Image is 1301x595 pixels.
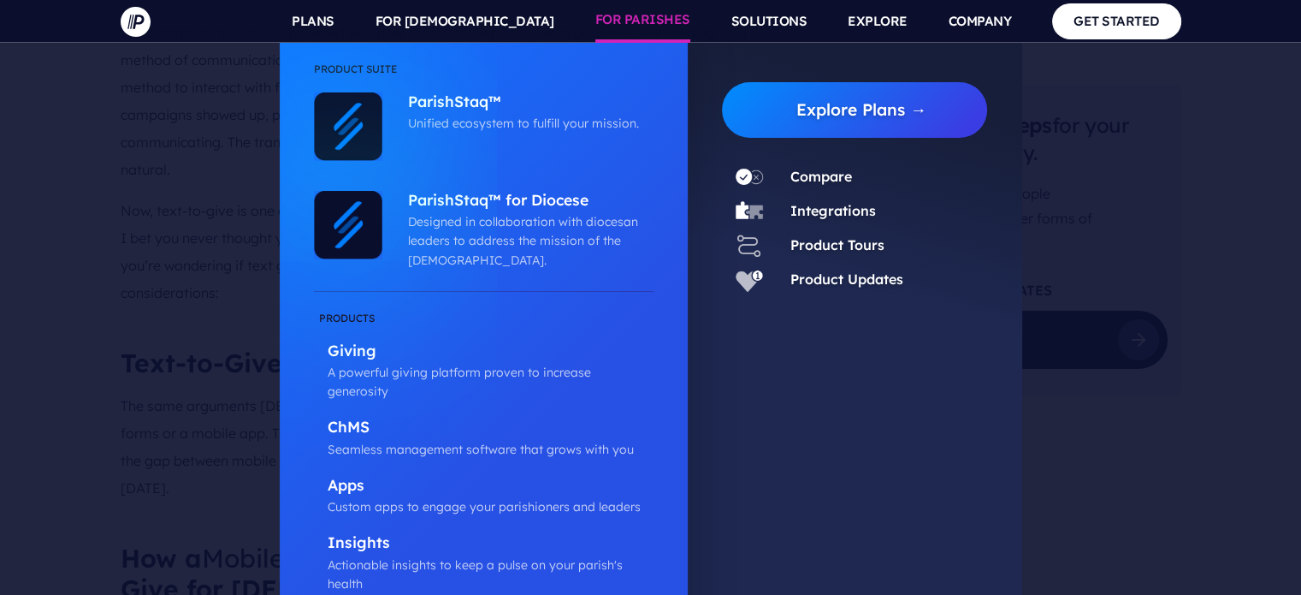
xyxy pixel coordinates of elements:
[408,92,645,114] p: ParishStaq™
[408,191,645,212] p: ParishStaq™ for Diocese
[314,476,653,517] a: Apps Custom apps to engage your parishioners and leaders
[790,236,884,253] a: Product Tours
[314,60,653,92] li: Product Suite
[314,92,382,161] img: ParishStaq™ - Icon
[736,82,988,138] a: Explore Plans →
[382,191,645,270] a: ParishStaq™ for Diocese Designed in collaboration with diocesan leaders to address the mission of...
[328,342,653,363] p: Giving
[328,440,653,459] p: Seamless management software that grows with you
[722,164,777,191] a: Compare - Icon
[790,271,903,288] a: Product Updates
[328,363,653,402] p: A powerful giving platform proven to increase generosity
[736,232,763,259] img: Product Tours - Icon
[328,476,653,497] p: Apps
[328,497,653,516] p: Custom apps to engage your parishioners and leaders
[736,198,763,225] img: Integrations - Icon
[314,191,382,259] img: ParishStaq™ for Diocese - Icon
[736,266,763,294] img: Product Updates - Icon
[790,168,852,185] a: Compare
[1052,3,1181,39] a: GET STARTED
[328,533,653,555] p: Insights
[328,556,653,594] p: Actionable insights to keep a pulse on your parish's health
[314,418,653,459] a: ChMS Seamless management software that grows with you
[328,418,653,439] p: ChMS
[382,92,645,134] a: ParishStaq™ Unified ecosystem to fulfill your mission.
[736,164,763,191] img: Compare - Icon
[722,232,777,259] a: Product Tours - Icon
[722,198,777,225] a: Integrations - Icon
[722,266,777,294] a: Product Updates - Icon
[314,533,653,593] a: Insights Actionable insights to keep a pulse on your parish's health
[314,309,653,402] a: Giving A powerful giving platform proven to increase generosity
[790,202,876,219] a: Integrations
[408,114,645,133] p: Unified ecosystem to fulfill your mission.
[408,212,645,270] p: Designed in collaboration with diocesan leaders to address the mission of the [DEMOGRAPHIC_DATA].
